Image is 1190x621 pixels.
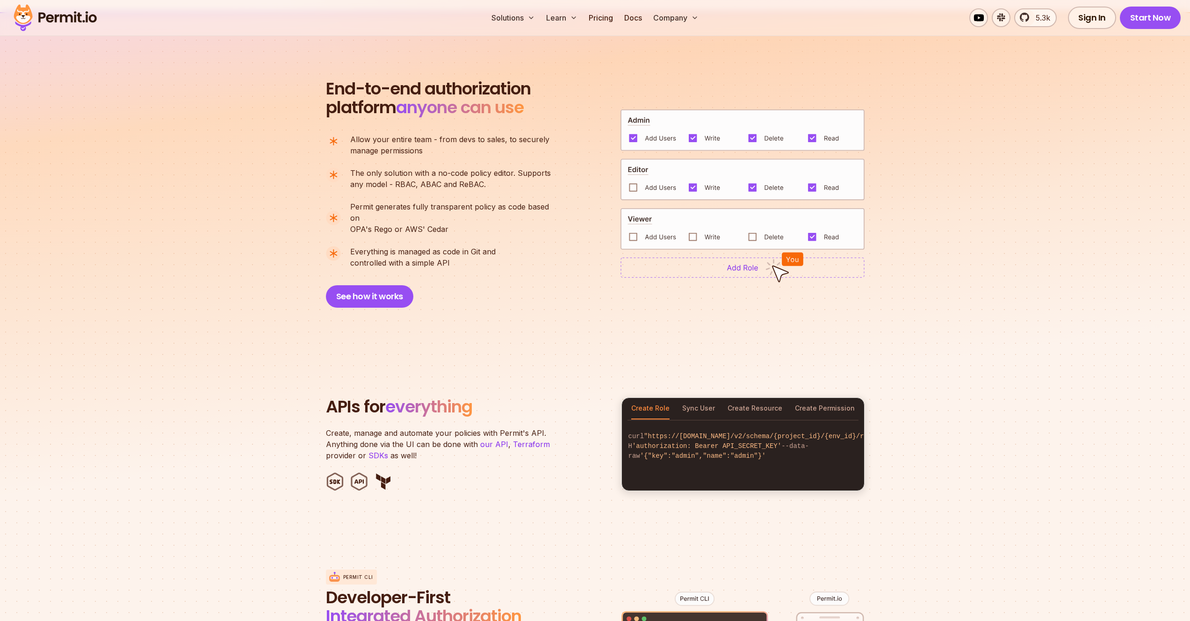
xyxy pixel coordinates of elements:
[350,167,551,179] span: The only solution with a no-code policy editor. Supports
[513,440,550,449] a: Terraform
[326,588,550,607] span: Developer-First
[640,452,766,460] span: '{"key":"admin","name":"admin"}'
[542,8,581,27] button: Learn
[350,134,549,145] span: Allow your entire team - from devs to sales, to securely
[350,167,551,190] p: any model - RBAC, ABAC and ReBAC.
[632,442,781,450] span: 'authorization: Bearer API_SECRET_KEY'
[480,440,508,449] a: our API
[343,574,373,581] p: Permit CLI
[728,398,782,419] button: Create Resource
[488,8,539,27] button: Solutions
[1030,12,1050,23] span: 5.3k
[795,398,855,419] button: Create Permission
[326,79,531,98] span: End-to-end authorization
[649,8,702,27] button: Company
[622,424,864,469] code: curl -H --data-raw
[368,451,388,460] a: SDKs
[350,246,496,268] p: controlled with a simple API
[326,285,413,308] button: See how it works
[585,8,617,27] a: Pricing
[326,397,610,416] h2: APIs for
[350,246,496,257] span: Everything is managed as code in Git and
[350,134,549,156] p: manage permissions
[1014,8,1057,27] a: 5.3k
[644,433,883,440] span: "https://[DOMAIN_NAME]/v2/schema/{project_id}/{env_id}/roles"
[631,398,670,419] button: Create Role
[1068,7,1116,29] a: Sign In
[396,95,524,119] span: anyone can use
[326,79,531,117] h2: platform
[350,201,559,224] span: Permit generates fully transparent policy as code based on
[350,201,559,235] p: OPA's Rego or AWS' Cedar
[385,395,472,419] span: everything
[620,8,646,27] a: Docs
[326,427,560,461] p: Create, manage and automate your policies with Permit's API. Anything done via the UI can be done...
[682,398,715,419] button: Sync User
[1120,7,1181,29] a: Start Now
[9,2,101,34] img: Permit logo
